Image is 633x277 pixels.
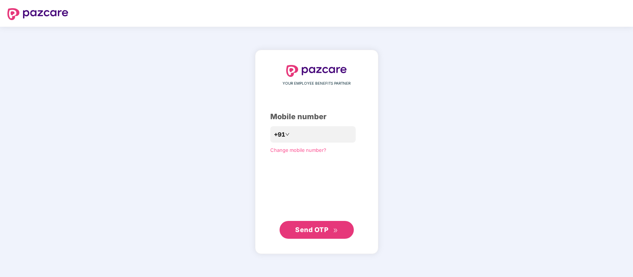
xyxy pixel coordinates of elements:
[280,221,354,239] button: Send OTPdouble-right
[333,228,338,233] span: double-right
[286,65,347,77] img: logo
[270,111,363,123] div: Mobile number
[270,147,326,153] a: Change mobile number?
[295,226,328,234] span: Send OTP
[7,8,68,20] img: logo
[274,130,285,139] span: +91
[283,81,350,87] span: YOUR EMPLOYEE BENEFITS PARTNER
[285,132,290,137] span: down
